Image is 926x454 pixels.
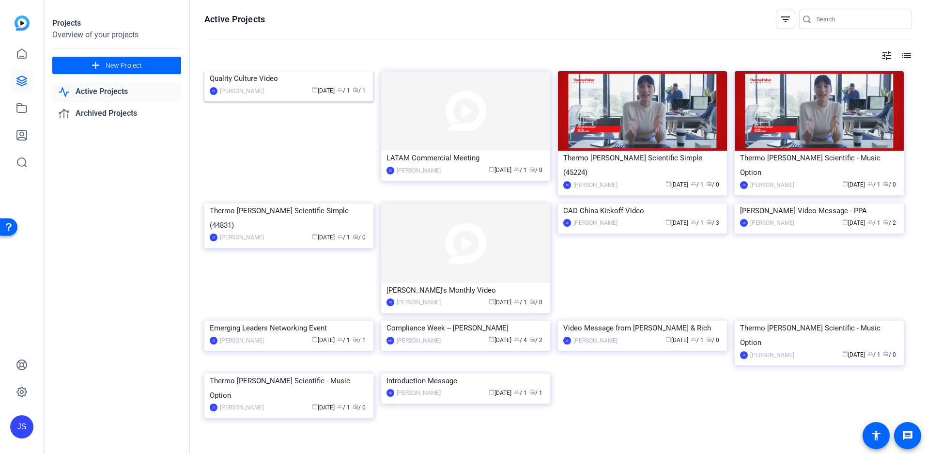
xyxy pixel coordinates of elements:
[312,337,335,344] span: [DATE]
[573,336,617,345] div: [PERSON_NAME]
[529,167,542,173] span: / 0
[397,297,441,307] div: [PERSON_NAME]
[706,219,719,226] span: / 3
[900,50,911,62] mat-icon: list
[902,430,913,441] mat-icon: message
[842,181,865,188] span: [DATE]
[489,390,511,396] span: [DATE]
[337,404,343,409] span: group
[867,219,880,226] span: / 1
[867,181,873,187] span: group
[52,104,181,124] a: Archived Projects
[52,29,181,41] div: Overview of your projects
[563,337,571,344] div: JS
[691,181,704,188] span: / 1
[312,336,318,342] span: calendar_today
[665,219,688,226] span: [DATE]
[489,298,494,304] span: calendar_today
[353,404,358,409] span: radio
[750,180,794,190] div: [PERSON_NAME]
[353,87,358,93] span: radio
[740,219,748,227] div: JS
[691,219,696,225] span: group
[386,374,545,388] div: Introduction Message
[210,234,217,241] div: JS
[210,87,217,95] div: JS
[210,404,217,411] div: JS
[740,351,748,359] div: JS
[750,350,794,360] div: [PERSON_NAME]
[529,390,542,396] span: / 1
[337,234,343,239] span: group
[573,180,617,190] div: [PERSON_NAME]
[706,219,712,225] span: radio
[842,219,848,225] span: calendar_today
[353,337,366,344] span: / 1
[706,181,719,188] span: / 0
[529,389,535,395] span: radio
[842,351,865,358] span: [DATE]
[883,351,889,357] span: radio
[563,204,722,218] div: CAD China Kickoff Video
[563,321,722,335] div: Video Message from [PERSON_NAME] & Rich
[883,181,896,188] span: / 0
[106,61,142,71] span: New Project
[706,181,712,187] span: radio
[750,218,794,228] div: [PERSON_NAME]
[204,14,265,25] h1: Active Projects
[489,336,494,342] span: calendar_today
[514,166,520,172] span: group
[210,321,368,335] div: Emerging Leaders Networking Event
[353,404,366,411] span: / 0
[817,14,904,25] input: Search
[353,336,358,342] span: radio
[563,151,722,180] div: Thermo [PERSON_NAME] Scientific Simple (45224)
[842,351,848,357] span: calendar_today
[563,219,571,227] div: JS
[353,234,358,239] span: radio
[563,181,571,189] div: JS
[489,389,494,395] span: calendar_today
[353,87,366,94] span: / 1
[529,298,535,304] span: radio
[665,219,671,225] span: calendar_today
[52,57,181,74] button: New Project
[52,17,181,29] div: Projects
[489,166,494,172] span: calendar_today
[870,430,882,441] mat-icon: accessibility
[10,415,33,438] div: JS
[210,337,217,344] div: JS
[397,388,441,398] div: [PERSON_NAME]
[881,50,893,62] mat-icon: tune
[529,299,542,306] span: / 0
[529,166,535,172] span: radio
[514,389,520,395] span: group
[883,219,889,225] span: radio
[15,16,30,31] img: blue-gradient.svg
[867,351,873,357] span: group
[514,336,520,342] span: group
[867,181,880,188] span: / 1
[312,234,335,241] span: [DATE]
[780,14,791,25] mat-icon: filter_list
[514,167,527,173] span: / 1
[514,337,527,344] span: / 4
[514,298,520,304] span: group
[337,336,343,342] span: group
[691,219,704,226] span: / 1
[312,404,335,411] span: [DATE]
[740,181,748,189] div: JS
[386,298,394,306] div: JS
[386,167,394,174] div: JS
[337,87,350,94] span: / 1
[386,321,545,335] div: Compliance Week -- [PERSON_NAME]
[312,234,318,239] span: calendar_today
[397,166,441,175] div: [PERSON_NAME]
[529,337,542,344] span: / 2
[312,87,335,94] span: [DATE]
[337,404,350,411] span: / 1
[706,337,719,344] span: / 0
[52,82,181,102] a: Active Projects
[514,390,527,396] span: / 1
[740,151,898,180] div: Thermo [PERSON_NAME] Scientific - Music Option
